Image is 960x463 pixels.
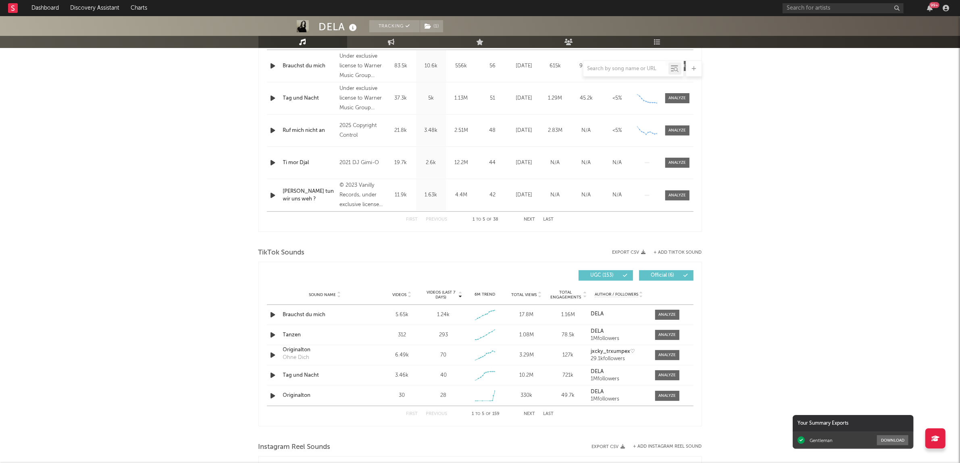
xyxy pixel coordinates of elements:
div: N/A [604,159,631,167]
a: Originalton [283,346,367,354]
div: <5% [604,127,631,135]
div: Your Summary Exports [793,415,914,432]
a: Brauchst du mich [283,311,367,319]
div: 1.24k [437,311,450,319]
div: 2021 DJ Gimi-O [339,158,383,168]
button: + Add TikTok Sound [654,250,702,255]
div: 48 [479,127,507,135]
a: Ruf mich nicht an [283,127,336,135]
button: Previous [426,217,448,222]
button: Last [544,217,554,222]
div: 42 [479,191,507,199]
a: Ti mor Djal [283,159,336,167]
div: 30 [383,392,421,400]
div: DELA [319,20,359,33]
div: 37.3k [388,94,414,102]
span: ( 1 ) [420,20,444,32]
div: 1M followers [591,336,647,342]
div: [PERSON_NAME] tun wir uns weh ? [283,188,336,203]
button: (1) [420,20,443,32]
div: 1.63k [418,191,444,199]
div: Ohne Dich [283,354,310,362]
div: 78.5k [549,331,587,339]
div: Gentleman [810,438,833,443]
div: 11.9k [388,191,414,199]
div: 2.6k [418,159,444,167]
strong: jxcky_trxumpex♡ [591,349,635,354]
div: 2.51M [448,127,475,135]
span: Official ( 6 ) [644,273,681,278]
div: 1M followers [591,376,647,382]
input: Search for artists [783,3,904,13]
div: 1.16M [549,311,587,319]
div: 6M Trend [466,292,504,298]
div: 1.08M [508,331,545,339]
button: First [406,412,418,416]
button: + Add Instagram Reel Sound [633,444,702,449]
div: + Add Instagram Reel Sound [625,444,702,449]
a: DELA [591,329,647,334]
button: Next [524,217,535,222]
strong: DELA [591,389,604,394]
div: 1M followers [591,396,647,402]
div: Originalton [283,392,367,400]
div: 10.2M [508,371,545,380]
button: 99+ [927,5,933,11]
strong: DELA [591,311,604,317]
div: © 2023 Vanilly Records, under exclusive license to Universal Music GmbH [339,181,383,210]
div: N/A [542,159,569,167]
div: 44 [479,159,507,167]
span: Author / Followers [595,292,638,297]
div: 330k [508,392,545,400]
div: 29.1k followers [591,356,647,362]
div: 2.83M [542,127,569,135]
div: Under exclusive license to Warner Music Group Germany Holding GmbH,, © 2025 DELA [339,84,383,113]
div: 3.48k [418,127,444,135]
span: to [475,412,480,416]
div: [DATE] [511,127,538,135]
a: DELA [591,311,647,317]
input: Search by song name or URL [583,66,668,72]
div: [DATE] [511,191,538,199]
button: Official(6) [639,270,693,281]
button: UGC(153) [579,270,633,281]
a: Tanzen [283,331,367,339]
div: 21.8k [388,127,414,135]
div: N/A [542,191,569,199]
span: Videos [393,292,407,297]
div: N/A [573,191,600,199]
a: Tag und Nacht [283,94,336,102]
div: 5k [418,94,444,102]
a: DELA [591,389,647,395]
span: UGC ( 153 ) [584,273,621,278]
div: N/A [573,159,600,167]
div: N/A [573,127,600,135]
div: 2025 Copyright Control [339,121,383,140]
div: [DATE] [511,159,538,167]
strong: DELA [591,369,604,374]
div: 28 [440,392,446,400]
span: TikTok Sounds [258,248,305,258]
div: 3.46k [383,371,421,380]
div: 1.29M [542,94,569,102]
span: Videos (last 7 days) [425,290,457,300]
div: 70 [440,351,446,359]
button: Last [544,412,554,416]
span: Instagram Reel Sounds [258,442,331,452]
button: Download [877,435,908,445]
div: 12.2M [448,159,475,167]
div: 19.7k [388,159,414,167]
div: 17.8M [508,311,545,319]
div: <5% [604,94,631,102]
div: 4.4M [448,191,475,199]
span: of [487,218,492,221]
a: jxcky_trxumpex♡ [591,349,647,355]
div: 99 + [929,2,939,8]
div: 49.7k [549,392,587,400]
div: Tag und Nacht [283,371,367,380]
